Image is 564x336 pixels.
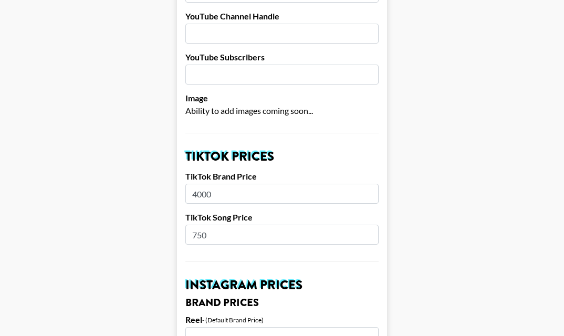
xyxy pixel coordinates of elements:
[185,314,202,325] label: Reel
[185,279,379,291] h2: Instagram Prices
[185,93,379,103] label: Image
[185,212,379,223] label: TikTok Song Price
[185,150,379,163] h2: TikTok Prices
[185,298,379,308] h3: Brand Prices
[202,316,264,324] div: - (Default Brand Price)
[185,106,313,115] span: Ability to add images coming soon...
[185,11,379,22] label: YouTube Channel Handle
[185,171,379,182] label: TikTok Brand Price
[185,52,379,62] label: YouTube Subscribers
